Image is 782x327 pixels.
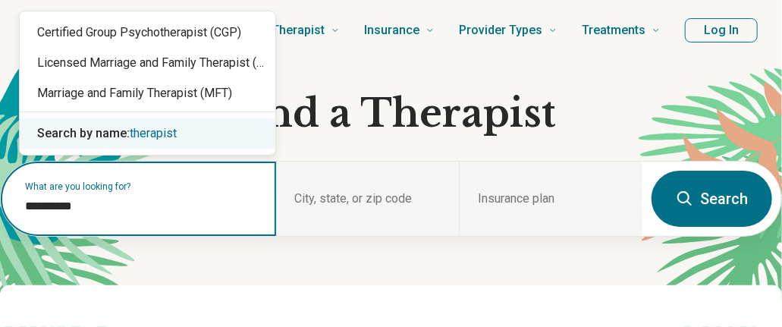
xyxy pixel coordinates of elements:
div: Suggestions [20,11,275,155]
div: Certified Group Psychotherapist (CGP) [20,17,275,48]
label: What are you looking for? [25,182,258,191]
div: Licensed Marriage and Family Therapist (LMFT) [20,48,275,78]
button: Log In [685,18,758,42]
span: Provider Types [459,20,542,41]
button: Search [652,171,772,227]
span: Find a Therapist [235,20,325,41]
span: Insurance [364,20,419,41]
span: Search by name: [38,126,130,140]
div: Marriage and Family Therapist (MFT) [20,78,275,108]
span: therapist [130,126,177,140]
span: Treatments [582,20,645,41]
